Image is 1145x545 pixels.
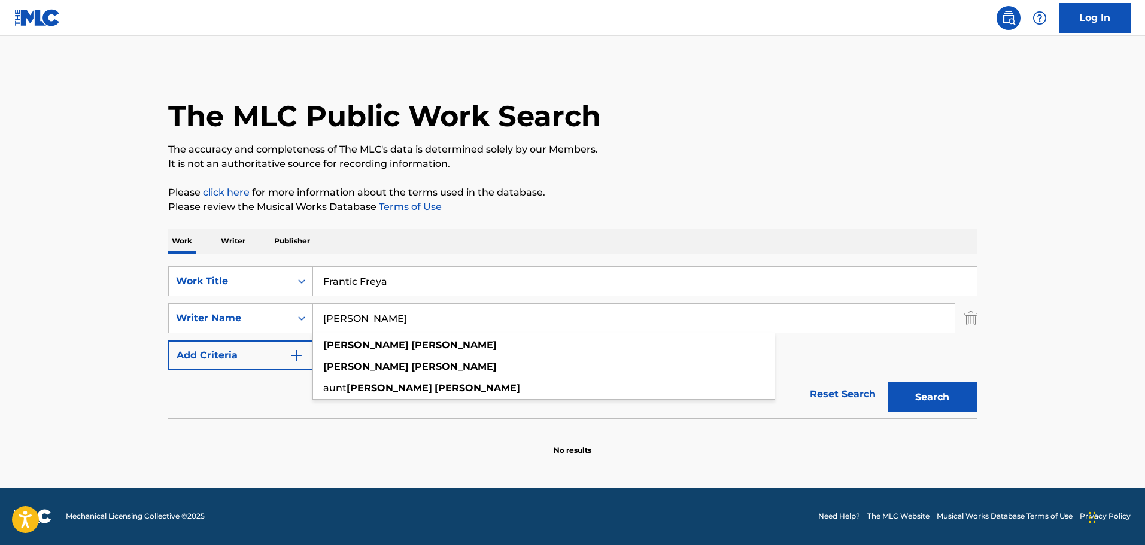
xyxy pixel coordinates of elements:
[997,6,1021,30] a: Public Search
[323,361,409,372] strong: [PERSON_NAME]
[347,382,432,394] strong: [PERSON_NAME]
[411,339,497,351] strong: [PERSON_NAME]
[937,511,1073,522] a: Musical Works Database Terms of Use
[435,382,520,394] strong: [PERSON_NAME]
[168,266,977,418] form: Search Form
[14,509,51,523] img: logo
[168,185,977,200] p: Please for more information about the terms used in the database.
[323,339,409,351] strong: [PERSON_NAME]
[804,381,882,407] a: Reset Search
[289,348,303,363] img: 9d2ae6d4665cec9f34b9.svg
[66,511,205,522] span: Mechanical Licensing Collective © 2025
[168,157,977,171] p: It is not an authoritative source for recording information.
[376,201,442,212] a: Terms of Use
[168,340,313,370] button: Add Criteria
[203,187,250,198] a: click here
[888,382,977,412] button: Search
[1085,488,1145,545] iframe: Chat Widget
[323,382,347,394] span: aunt
[271,229,314,254] p: Publisher
[964,303,977,333] img: Delete Criterion
[818,511,860,522] a: Need Help?
[1032,11,1047,25] img: help
[14,9,60,26] img: MLC Logo
[176,274,284,288] div: Work Title
[1001,11,1016,25] img: search
[867,511,930,522] a: The MLC Website
[554,431,591,456] p: No results
[168,200,977,214] p: Please review the Musical Works Database
[217,229,249,254] p: Writer
[168,142,977,157] p: The accuracy and completeness of The MLC's data is determined solely by our Members.
[1089,500,1096,535] div: Drag
[168,229,196,254] p: Work
[168,98,601,134] h1: The MLC Public Work Search
[1059,3,1131,33] a: Log In
[176,311,284,325] div: Writer Name
[1028,6,1052,30] div: Help
[1080,511,1131,522] a: Privacy Policy
[411,361,497,372] strong: [PERSON_NAME]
